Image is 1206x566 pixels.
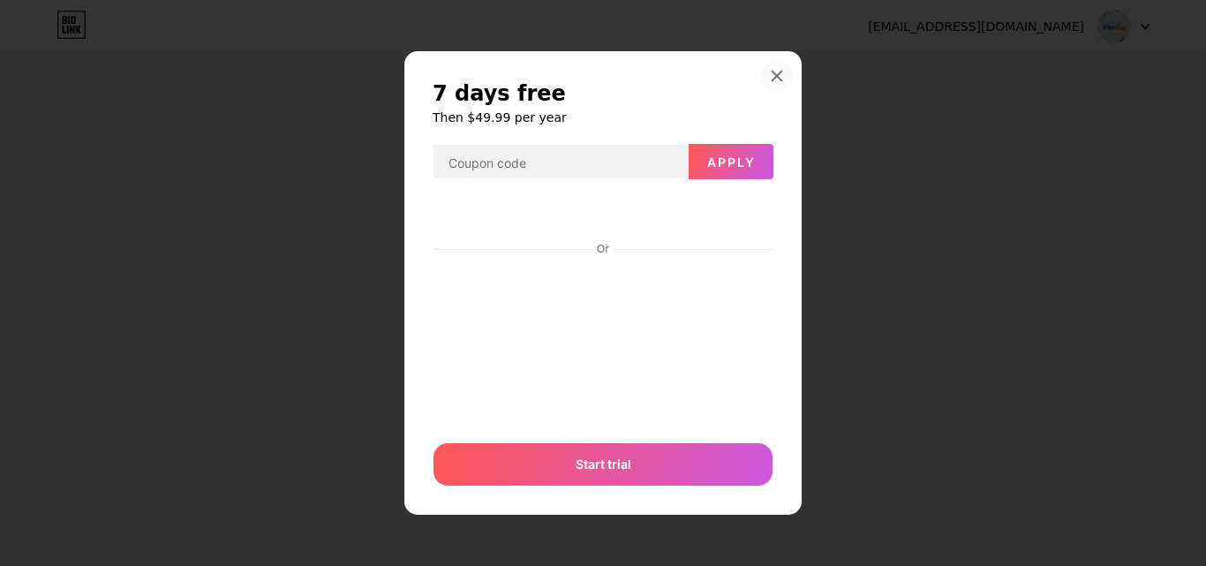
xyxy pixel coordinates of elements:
[433,109,773,126] h6: Then $49.99 per year
[689,144,773,179] button: Apply
[430,258,776,425] iframe: Secure payment input frame
[433,194,773,237] iframe: Secure payment input frame
[593,242,613,256] div: Or
[433,145,688,180] input: Coupon code
[707,155,756,170] span: Apply
[576,455,631,473] span: Start trial
[433,79,566,108] span: 7 days free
